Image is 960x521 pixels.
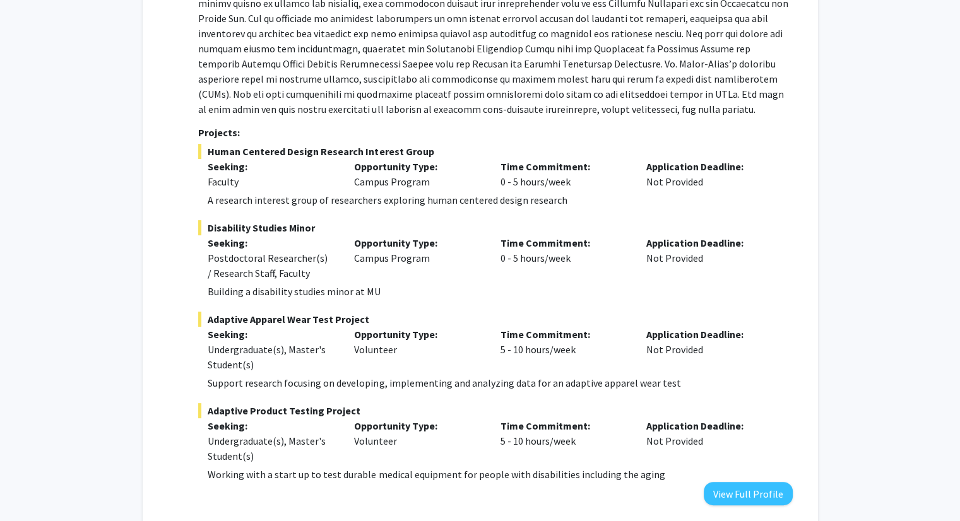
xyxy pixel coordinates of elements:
[208,250,335,281] div: Postdoctoral Researcher(s) / Research Staff, Faculty
[208,284,792,299] p: Building a disability studies minor at MU
[9,464,54,512] iframe: Chat
[637,418,783,464] div: Not Provided
[345,327,491,372] div: Volunteer
[208,467,792,482] p: Working with a start up to test durable medical equipment for people with disabilities including ...
[646,235,774,250] p: Application Deadline:
[198,144,792,159] span: Human Centered Design Research Interest Group
[208,192,792,208] p: A research interest group of researchers exploring human centered design research
[354,159,482,174] p: Opportunity Type:
[208,342,335,372] div: Undergraduate(s), Master's Student(s)
[345,159,491,189] div: Campus Program
[500,235,627,250] p: Time Commitment:
[637,235,783,281] div: Not Provided
[208,418,335,433] p: Seeking:
[208,174,335,189] div: Faculty
[704,482,793,505] button: View Full Profile
[637,159,783,189] div: Not Provided
[354,235,482,250] p: Opportunity Type:
[208,327,335,342] p: Seeking:
[198,312,792,327] span: Adaptive Apparel Wear Test Project
[354,327,482,342] p: Opportunity Type:
[490,418,637,464] div: 5 - 10 hours/week
[198,403,792,418] span: Adaptive Product Testing Project
[490,235,637,281] div: 0 - 5 hours/week
[646,159,774,174] p: Application Deadline:
[345,418,491,464] div: Volunteer
[208,235,335,250] p: Seeking:
[208,375,792,390] p: Support research focusing on developing, implementing and analyzing data for an adaptive apparel ...
[208,433,335,464] div: Undergraduate(s), Master's Student(s)
[646,418,774,433] p: Application Deadline:
[490,159,637,189] div: 0 - 5 hours/week
[198,220,792,235] span: Disability Studies Minor
[345,235,491,281] div: Campus Program
[637,327,783,372] div: Not Provided
[646,327,774,342] p: Application Deadline:
[500,418,627,433] p: Time Commitment:
[500,327,627,342] p: Time Commitment:
[490,327,637,372] div: 5 - 10 hours/week
[198,126,240,139] strong: Projects:
[354,418,482,433] p: Opportunity Type:
[208,159,335,174] p: Seeking:
[500,159,627,174] p: Time Commitment:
